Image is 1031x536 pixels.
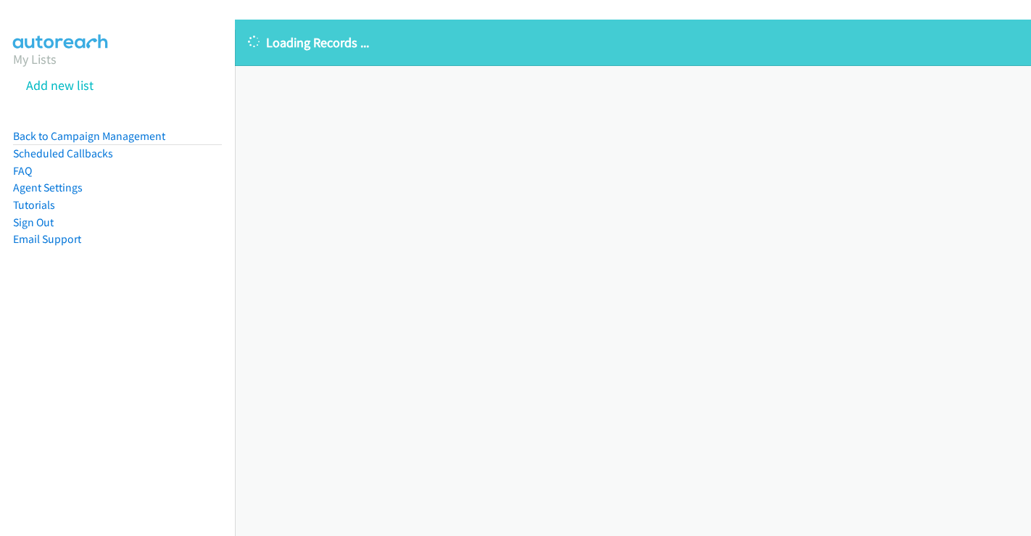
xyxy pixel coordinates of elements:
[13,51,57,67] a: My Lists
[13,198,55,212] a: Tutorials
[13,215,54,229] a: Sign Out
[13,129,165,143] a: Back to Campaign Management
[13,164,32,178] a: FAQ
[26,77,94,94] a: Add new list
[13,147,113,160] a: Scheduled Callbacks
[13,232,81,246] a: Email Support
[13,181,83,194] a: Agent Settings
[248,33,1018,52] p: Loading Records ...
